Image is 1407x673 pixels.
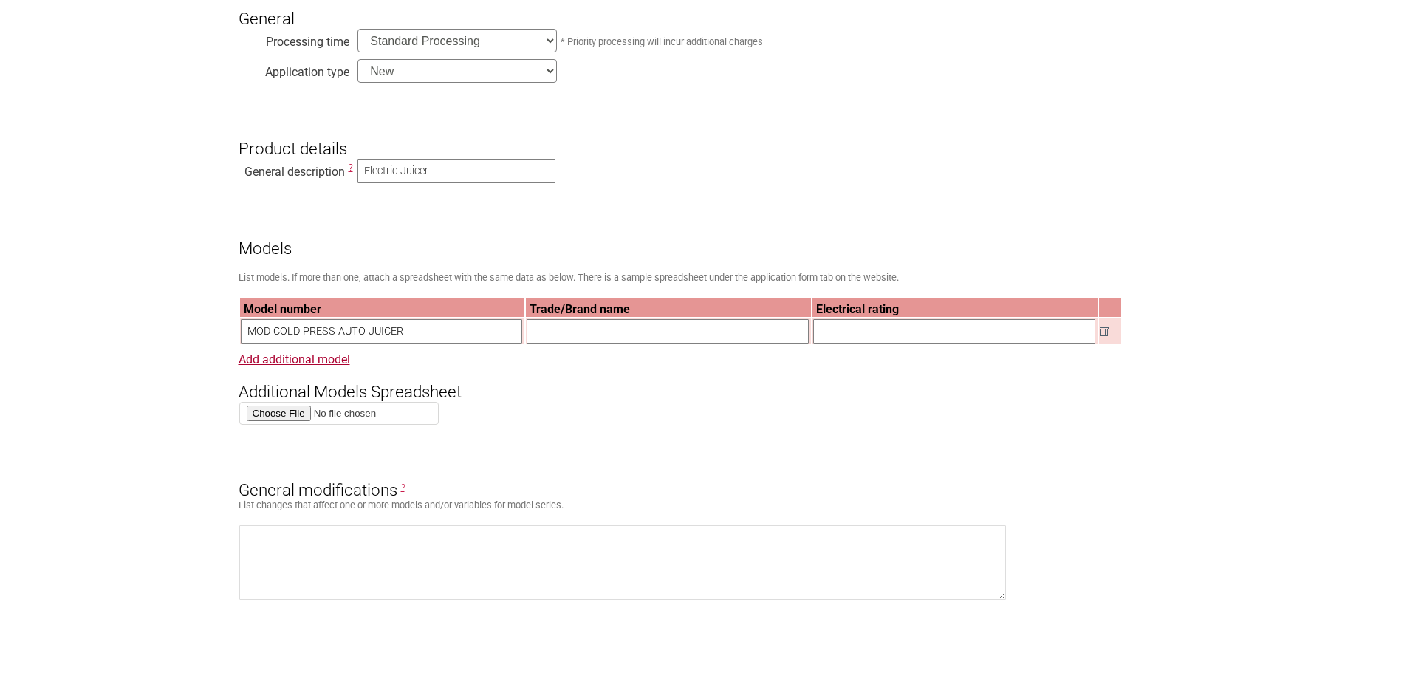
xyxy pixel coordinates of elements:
[239,272,899,283] small: List models. If more than one, attach a spreadsheet with the same data as below. There is a sampl...
[812,298,1098,317] th: Electrical rating
[240,298,525,317] th: Model number
[239,214,1169,259] h3: Models
[239,357,1169,401] h3: Additional Models Spreadsheet
[239,352,350,366] a: Add additional model
[526,298,811,317] th: Trade/Brand name
[401,482,405,493] span: General Modifications are changes that affect one or more models. E.g. Alternative brand names or...
[239,114,1169,158] h3: Product details
[239,499,564,510] small: List changes that affect one or more models and/or variables for model series.
[1100,327,1109,336] img: Remove
[349,163,353,173] span: This is a description of the “type” of electrical equipment being more specific than the Regulato...
[239,161,349,176] div: General description
[561,36,763,47] small: * Priority processing will incur additional charges
[239,31,349,46] div: Processing time
[239,61,349,76] div: Application type
[239,456,1169,500] h3: General modifications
